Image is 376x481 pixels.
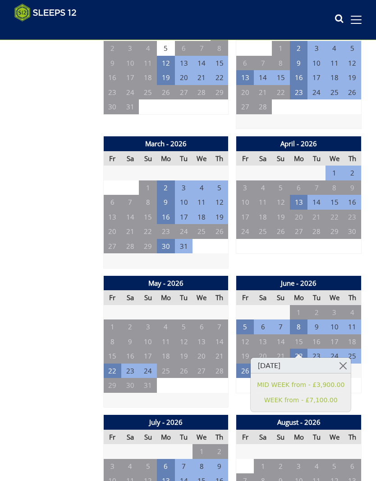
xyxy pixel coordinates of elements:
th: July - 2026 [103,415,229,430]
td: 23 [307,349,326,364]
td: 7 [307,180,326,195]
td: 5 [175,319,193,334]
th: Tu [175,151,193,166]
td: 28 [254,99,272,114]
td: 3 [290,459,308,474]
td: 6 [193,319,211,334]
th: Tu [175,290,193,305]
td: 13 [254,334,272,349]
td: 18 [344,334,362,349]
th: We [326,430,344,445]
td: 15 [272,70,290,85]
td: 2 [272,459,290,474]
td: 18 [157,349,175,364]
td: 24 [121,85,139,100]
td: 14 [121,210,139,225]
td: 8 [139,195,157,210]
td: 6 [290,180,308,195]
td: 25 [254,224,272,239]
td: 12 [236,334,254,349]
td: 21 [211,349,229,364]
td: 2 [290,41,308,56]
th: Su [139,290,157,305]
td: 2 [103,41,121,56]
td: 3 [175,180,193,195]
a: WEEK from - £7,100.00 [257,396,344,405]
td: 5 [326,459,344,474]
th: Tu [307,430,326,445]
td: 8 [326,180,344,195]
td: 20 [236,85,254,100]
td: 20 [103,224,121,239]
th: Th [344,151,362,166]
td: 4 [157,319,175,334]
th: Th [211,430,229,445]
td: 11 [344,319,362,334]
td: 9 [344,180,362,195]
td: 8 [103,334,121,349]
td: 14 [254,70,272,85]
td: 15 [103,349,121,364]
th: Su [139,151,157,166]
th: Mo [290,290,308,305]
th: Sa [254,290,272,305]
td: 15 [326,195,344,210]
td: 11 [193,195,211,210]
td: 13 [236,70,254,85]
td: 19 [272,210,290,225]
td: 17 [121,70,139,85]
th: Fr [103,430,121,445]
th: Fr [236,151,254,166]
td: 22 [290,349,308,364]
td: 5 [211,180,229,195]
td: 26 [344,85,362,100]
td: 26 [272,224,290,239]
td: 1 [139,180,157,195]
th: We [326,290,344,305]
td: 4 [307,459,326,474]
td: 4 [193,180,211,195]
th: Sa [254,430,272,445]
td: 20 [254,349,272,364]
th: April - 2026 [236,136,362,151]
th: Mo [157,430,175,445]
td: 29 [103,378,121,393]
td: 5 [344,41,362,56]
td: 11 [326,56,344,71]
td: 17 [307,70,326,85]
th: Tu [175,430,193,445]
td: 7 [121,195,139,210]
td: 13 [193,334,211,349]
td: 20 [193,349,211,364]
th: June - 2026 [236,276,362,291]
td: 1 [326,166,344,180]
td: 3 [236,180,254,195]
td: 10 [326,319,344,334]
th: Su [272,290,290,305]
td: 14 [211,334,229,349]
td: 28 [193,85,211,100]
td: 10 [121,56,139,71]
td: 28 [121,239,139,254]
td: 30 [121,378,139,393]
td: 7 [254,56,272,71]
td: 30 [157,239,175,254]
th: Fr [236,430,254,445]
td: 22 [272,85,290,100]
td: 7 [211,319,229,334]
td: 26 [211,224,229,239]
td: 7 [272,319,290,334]
th: Th [211,151,229,166]
h3: [DATE] [251,358,351,373]
td: 25 [139,85,157,100]
td: 2 [121,319,139,334]
th: We [193,151,211,166]
a: MID WEEK from - £3,900.00 [257,380,344,390]
td: 3 [121,41,139,56]
td: 31 [139,378,157,393]
td: 14 [307,195,326,210]
td: 9 [290,56,308,71]
td: 21 [121,224,139,239]
td: 31 [121,99,139,114]
td: 16 [344,195,362,210]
